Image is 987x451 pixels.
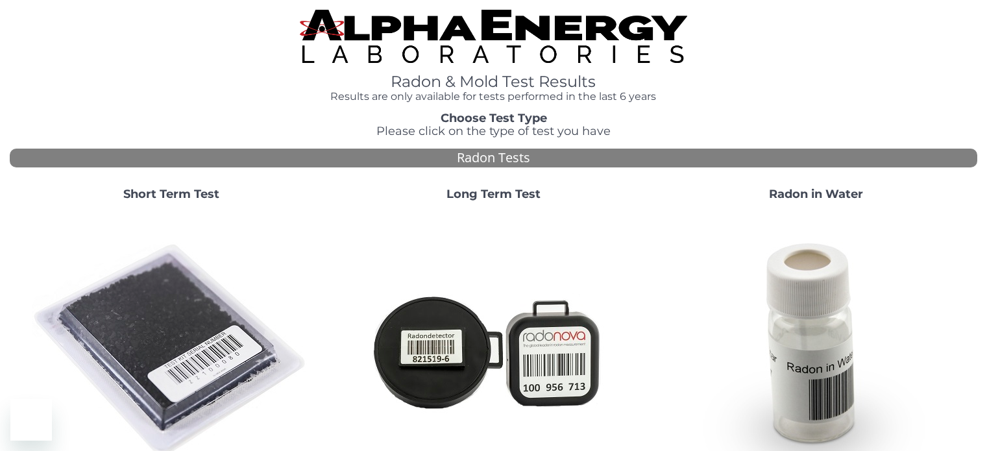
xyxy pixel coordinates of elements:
[10,399,52,441] iframe: Button to launch messaging window
[769,187,863,201] strong: Radon in Water
[300,73,687,90] h1: Radon & Mold Test Results
[123,187,219,201] strong: Short Term Test
[10,149,977,167] div: Radon Tests
[376,124,611,138] span: Please click on the type of test you have
[441,111,547,125] strong: Choose Test Type
[300,91,687,103] h4: Results are only available for tests performed in the last 6 years
[300,10,687,63] img: TightCrop.jpg
[446,187,541,201] strong: Long Term Test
